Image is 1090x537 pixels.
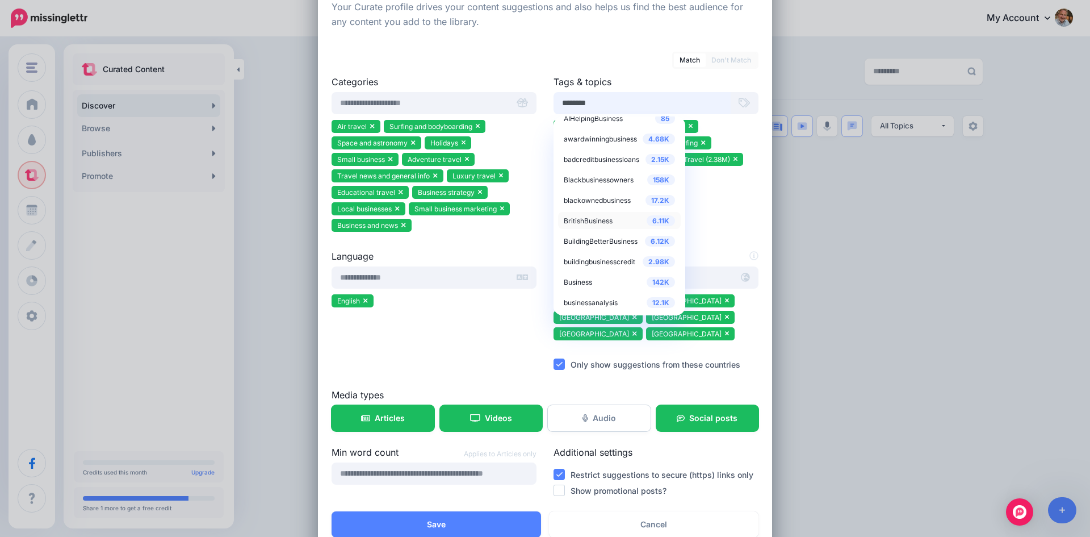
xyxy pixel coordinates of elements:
[645,154,675,165] span: 2.15K
[418,188,475,197] span: Business strategy
[656,405,759,431] a: Social posts
[564,155,639,164] span: badcreditbusinessloans
[655,113,675,124] span: 85
[564,217,613,225] span: BritishBusiness
[652,313,722,322] span: [GEOGRAPHIC_DATA]
[564,176,634,184] span: Blackbusinessowners
[652,330,722,338] span: [GEOGRAPHIC_DATA]
[332,75,536,89] label: Categories
[389,122,472,131] span: Surfing and bodyboarding
[558,171,681,188] a: 158K Blackbusinessowners
[332,405,434,431] a: Articles
[332,388,758,402] label: Media types
[452,172,496,180] span: Luxury travel
[375,414,405,422] span: Articles
[337,205,392,213] span: Local businesses
[652,297,722,305] span: [GEOGRAPHIC_DATA]
[647,277,675,288] span: 142K
[558,273,681,290] a: 142K Business
[564,278,592,286] span: Business
[337,155,385,164] span: Small business
[464,448,536,460] span: Applies to Articles only
[485,414,512,422] span: Videos
[564,196,631,205] span: blackownedbusiness
[571,484,666,497] label: Show promotional posts?
[554,446,758,459] label: Additional settings
[548,405,651,431] a: Audio
[558,294,681,311] a: 12.1K businessanalysis
[645,236,675,247] span: 6.12K
[558,130,681,147] a: 4.68K awardwinningbusiness
[1006,498,1033,526] div: Open Intercom Messenger
[337,188,395,197] span: Educational travel
[337,297,360,305] span: English
[332,446,536,459] label: Min word count
[337,122,367,131] span: Air travel
[337,221,398,230] span: Business and news
[571,468,753,481] label: Restrict suggestions to secure (https) links only
[558,253,681,270] a: 2.98K buildingbusinesscredit
[645,195,675,206] span: 17.2K
[558,232,681,249] a: 6.12K BuildingBetterBusiness
[661,155,730,164] span: CoupleTravel (2.38M)
[564,135,637,143] span: awardwinningbusiness
[558,192,681,209] a: 17.2K blackownedbusiness
[337,139,408,147] span: Space and astronomy
[430,139,458,147] span: Holidays
[440,405,543,431] a: Videos
[647,215,675,226] span: 6.11K
[643,134,675,144] span: 4.68K
[674,53,706,67] a: Match
[559,313,629,322] span: [GEOGRAPHIC_DATA]
[676,139,698,147] span: surfing
[571,358,740,371] label: Only show suggestions from these countries
[408,155,462,164] span: Adventure travel
[554,75,758,89] label: Tags & topics
[332,249,536,263] label: Language
[647,297,675,308] span: 12.1K
[564,298,618,307] span: businessanalysis
[558,212,681,229] a: 6.11K BritishBusiness
[337,172,430,180] span: Travel news and general info
[414,205,497,213] span: Small business marketing
[564,237,638,245] span: BuildingBetterBusiness
[689,414,737,422] span: Social posts
[593,414,616,422] span: Audio
[647,174,675,185] span: 158K
[706,53,757,67] a: Don't Match
[559,330,629,338] span: [GEOGRAPHIC_DATA]
[564,114,623,123] span: AIHelpingBusiness
[558,151,681,168] a: 2.15K badcreditbusinessloans
[564,257,635,266] span: buildingbusinesscredit
[643,256,675,267] span: 2.98K
[558,110,681,127] a: 85 AIHelpingBusiness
